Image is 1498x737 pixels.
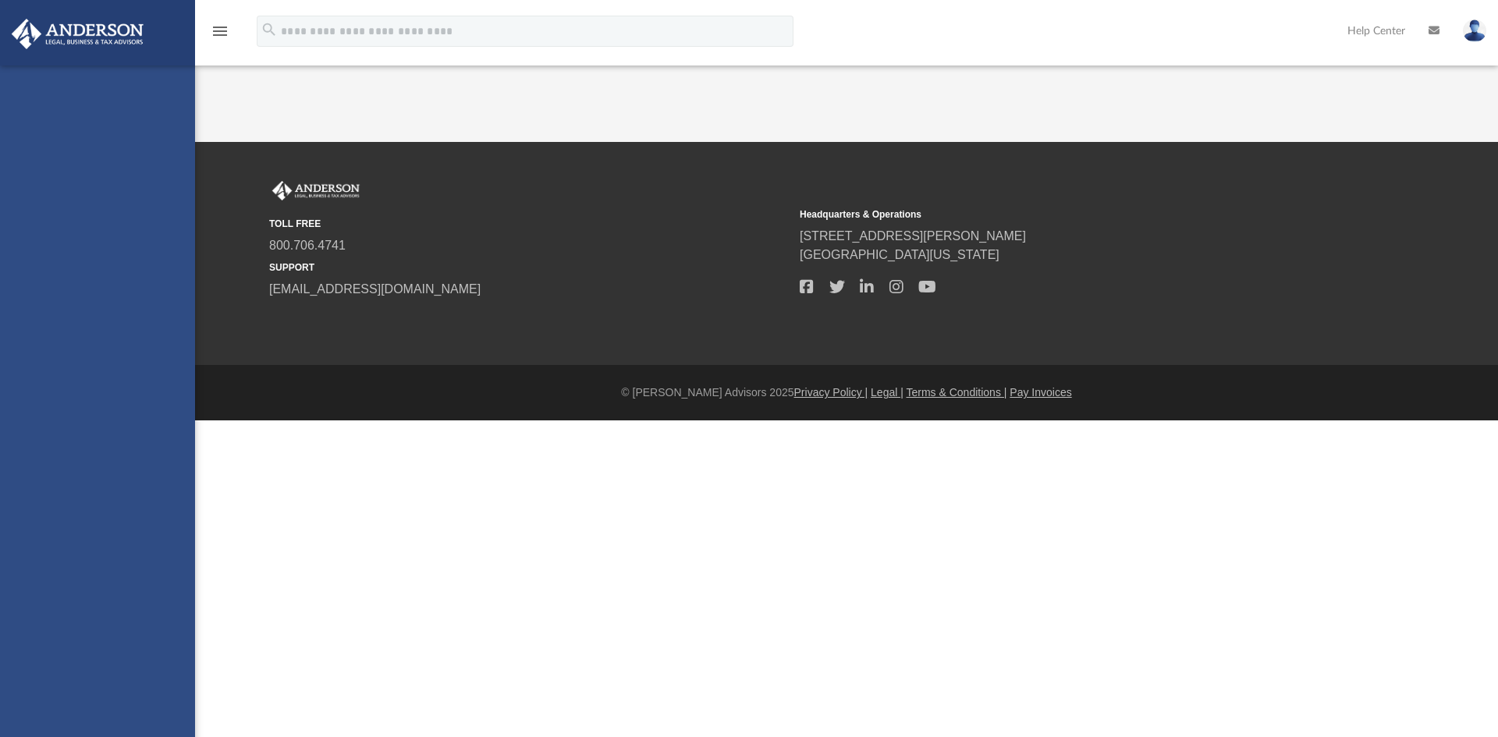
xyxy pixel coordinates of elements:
img: User Pic [1463,19,1486,42]
a: 800.706.4741 [269,239,346,252]
small: TOLL FREE [269,217,789,231]
a: [GEOGRAPHIC_DATA][US_STATE] [800,248,999,261]
a: Legal | [871,386,903,399]
div: © [PERSON_NAME] Advisors 2025 [195,384,1498,401]
img: Anderson Advisors Platinum Portal [7,19,148,49]
a: Terms & Conditions | [907,386,1007,399]
a: Privacy Policy | [794,386,868,399]
a: [STREET_ADDRESS][PERSON_NAME] [800,229,1026,243]
i: menu [211,22,229,41]
small: SUPPORT [269,260,789,275]
img: Anderson Advisors Platinum Portal [269,181,363,201]
a: [EMAIL_ADDRESS][DOMAIN_NAME] [269,282,481,296]
a: Pay Invoices [1010,386,1071,399]
i: search [261,21,278,38]
small: Headquarters & Operations [800,207,1319,221]
a: menu [211,30,229,41]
